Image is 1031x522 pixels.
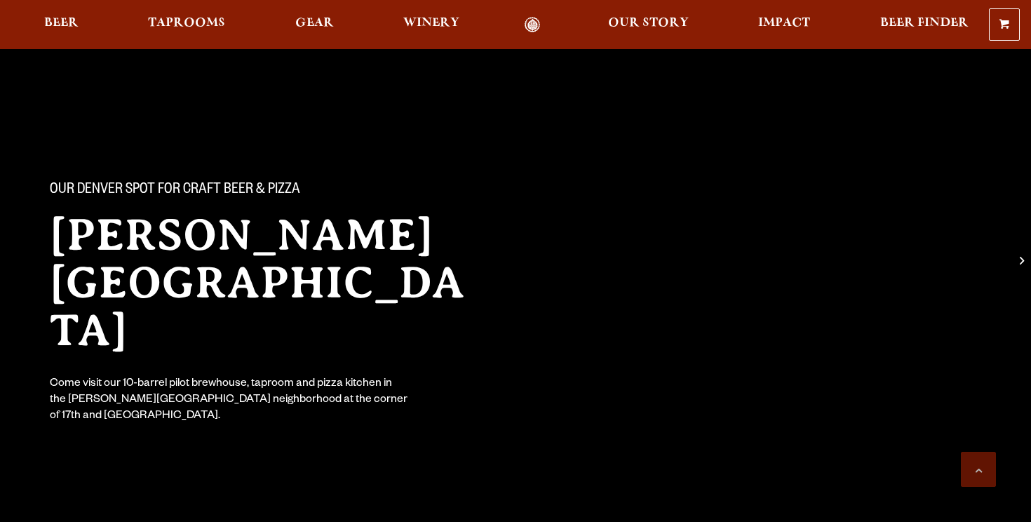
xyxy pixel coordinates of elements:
span: Gear [295,18,334,29]
a: Gear [286,17,343,33]
a: Odell Home [506,17,559,33]
span: Beer [44,18,79,29]
span: Impact [758,18,810,29]
a: Our Story [599,17,698,33]
span: Taprooms [148,18,225,29]
a: Scroll to top [961,452,996,487]
a: Impact [749,17,819,33]
span: Beer Finder [880,18,969,29]
span: Our Denver spot for craft beer & pizza [50,182,300,200]
span: Our Story [608,18,689,29]
a: Beer [35,17,88,33]
a: Beer Finder [871,17,978,33]
h2: [PERSON_NAME][GEOGRAPHIC_DATA] [50,211,487,354]
a: Winery [394,17,469,33]
span: Winery [403,18,459,29]
a: Taprooms [139,17,234,33]
div: Come visit our 10-barrel pilot brewhouse, taproom and pizza kitchen in the [PERSON_NAME][GEOGRAPH... [50,377,409,425]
